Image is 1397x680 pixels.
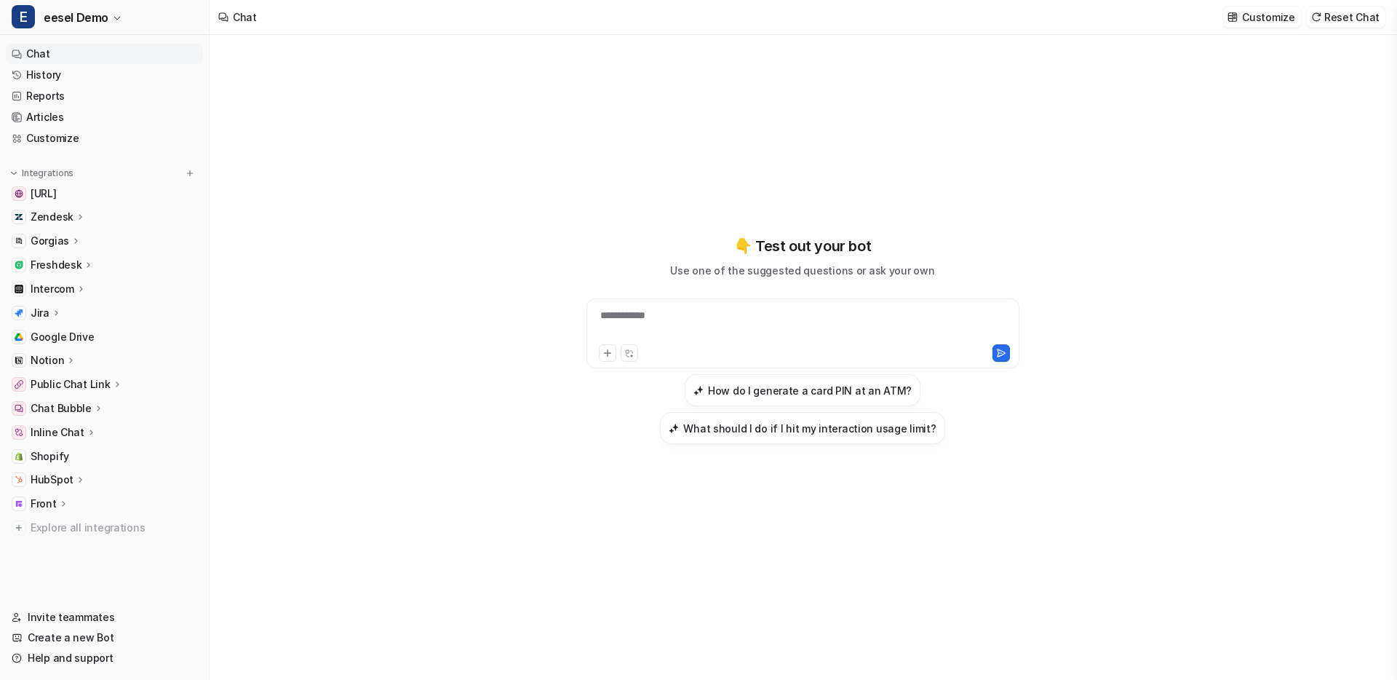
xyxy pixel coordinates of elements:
img: Intercom [15,285,23,293]
img: Public Chat Link [15,380,23,389]
img: menu_add.svg [185,168,195,178]
div: Chat [233,9,257,25]
span: Shopify [31,449,69,464]
p: Gorgias [31,234,69,248]
img: Shopify [15,452,23,461]
img: How do I generate a card PIN at an ATM? [693,385,704,396]
img: Inline Chat [15,428,23,437]
span: Google Drive [31,330,95,344]
img: Notion [15,356,23,365]
a: docs.eesel.ai[URL] [6,183,203,204]
span: E [12,5,35,28]
p: HubSpot [31,473,73,487]
img: HubSpot [15,475,23,484]
a: History [6,65,203,85]
p: Zendesk [31,210,73,224]
a: Explore all integrations [6,518,203,538]
img: reset [1311,12,1321,23]
p: Front [31,497,57,511]
img: Freshdesk [15,261,23,269]
button: How do I generate a card PIN at an ATM?How do I generate a card PIN at an ATM? [685,374,920,406]
a: Chat [6,44,203,64]
p: Public Chat Link [31,377,111,392]
button: Customize [1223,7,1300,28]
a: Invite teammates [6,607,203,628]
img: What should I do if I hit my interaction usage limit? [669,423,679,434]
img: customize [1227,12,1238,23]
img: expand menu [9,168,19,178]
button: What should I do if I hit my interaction usage limit?What should I do if I hit my interaction usa... [660,412,944,444]
p: Intercom [31,282,74,296]
p: Customize [1242,9,1294,25]
button: Reset Chat [1307,7,1385,28]
a: ShopifyShopify [6,446,203,467]
span: [URL] [31,186,57,201]
p: Notion [31,353,64,368]
a: Create a new Bot [6,628,203,648]
h3: How do I generate a card PIN at an ATM? [708,383,912,398]
a: Help and support [6,648,203,668]
button: Integrations [6,166,78,181]
p: Jira [31,306,49,320]
img: explore all integrations [12,521,26,535]
a: Reports [6,86,203,106]
h3: What should I do if I hit my interaction usage limit? [683,421,936,436]
p: Inline Chat [31,425,84,440]
p: Freshdesk [31,258,81,272]
p: Use one of the suggested questions or ask your own [670,263,934,278]
img: Jira [15,309,23,317]
img: Zendesk [15,213,23,221]
a: Customize [6,128,203,149]
p: 👇 Test out your bot [734,235,871,257]
p: Integrations [22,167,73,179]
a: Articles [6,107,203,127]
img: docs.eesel.ai [15,189,23,198]
img: Gorgias [15,237,23,245]
span: Explore all integrations [31,516,197,539]
img: Google Drive [15,333,23,341]
p: Chat Bubble [31,401,92,416]
a: Google DriveGoogle Drive [6,327,203,347]
span: eesel Demo [44,7,108,28]
img: Front [15,499,23,508]
img: Chat Bubble [15,404,23,413]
